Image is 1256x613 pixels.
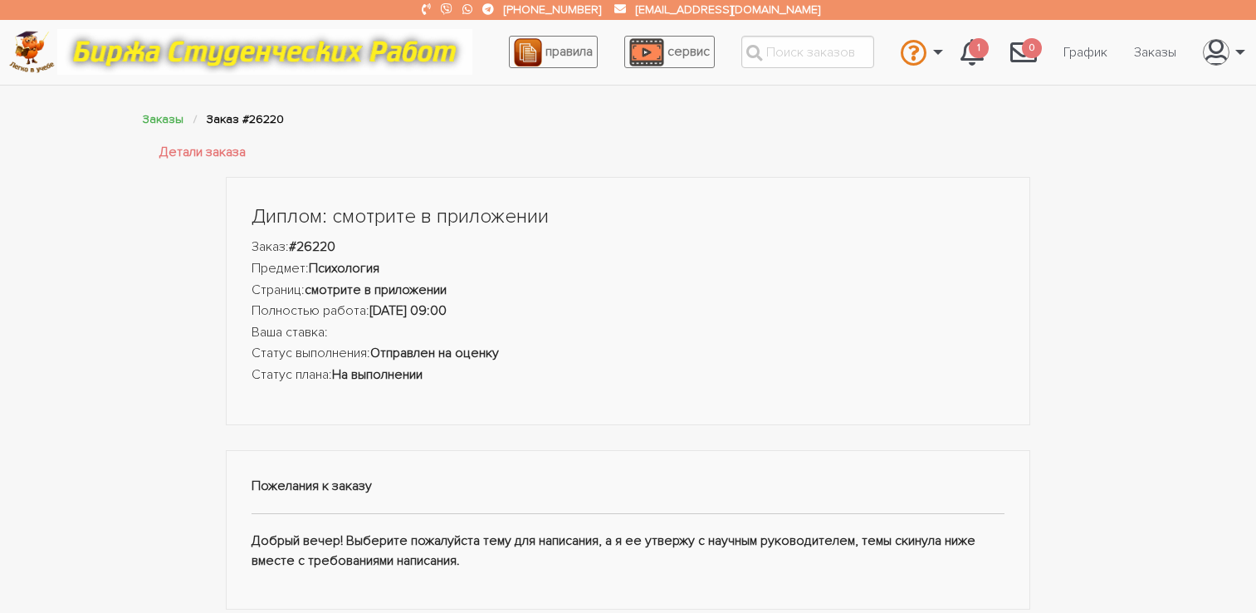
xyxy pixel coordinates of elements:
[309,260,379,277] strong: Психология
[252,237,1005,258] li: Заказ:
[370,345,499,361] strong: Отправлен на оценку
[504,2,601,17] a: [PHONE_NUMBER]
[969,38,989,59] span: 1
[636,2,820,17] a: [EMAIL_ADDRESS][DOMAIN_NAME]
[9,31,55,73] img: logo-c4363faeb99b52c628a42810ed6dfb4293a56d4e4775eb116515dfe7f33672af.png
[252,478,372,494] strong: Пожелания к заказу
[997,30,1050,75] a: 0
[332,366,423,383] strong: На выполнении
[143,112,183,126] a: Заказы
[947,30,997,75] a: 1
[741,36,874,68] input: Поиск заказов
[252,203,1005,231] h1: Диплом: смотрите в приложении
[514,38,542,66] img: agreement_icon-feca34a61ba7f3d1581b08bc946b2ec1ccb426f67415f344566775c155b7f62c.png
[629,38,664,66] img: play_icon-49f7f135c9dc9a03216cfdbccbe1e3994649169d890fb554cedf0eac35a01ba8.png
[305,282,447,298] strong: смотрите в приложении
[252,301,1005,322] li: Полностью работа:
[1050,37,1121,68] a: График
[159,142,246,164] a: Детали заказа
[252,365,1005,386] li: Статус плана:
[289,238,335,255] strong: #26220
[226,450,1031,611] div: Добрый вечер! Выберите пожалуйста тему для написания, а я ее утвержу с научным руководителем, тем...
[545,43,593,60] span: правила
[509,36,598,68] a: правила
[252,280,1005,302] li: Страниц:
[667,43,710,60] span: сервис
[1022,38,1042,59] span: 0
[369,302,447,319] strong: [DATE] 09:00
[57,29,472,75] img: motto-12e01f5a76059d5f6a28199ef077b1f78e012cfde436ab5cf1d4517935686d32.gif
[1121,37,1190,68] a: Заказы
[252,343,1005,365] li: Статус выполнения:
[252,258,1005,280] li: Предмет:
[207,110,284,129] li: Заказ #26220
[624,36,715,68] a: сервис
[252,322,1005,344] li: Ваша ставка:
